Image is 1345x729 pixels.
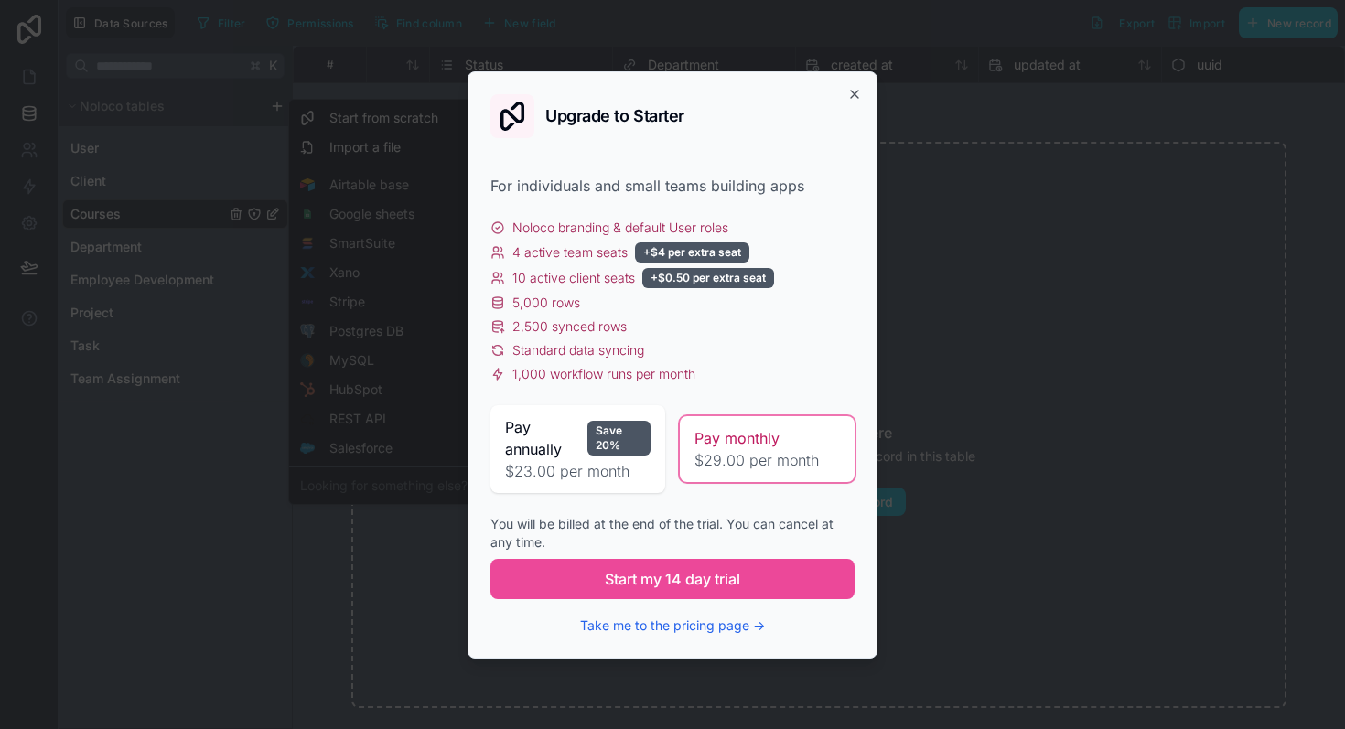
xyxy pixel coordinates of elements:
span: 5,000 rows [512,294,580,312]
span: 1,000 workflow runs per month [512,365,695,383]
div: For individuals and small teams building apps [490,175,855,197]
div: Save 20% [587,421,651,456]
span: $29.00 per month [694,449,840,471]
span: Noloco branding & default User roles [512,219,728,237]
div: You will be billed at the end of the trial. You can cancel at any time. [490,515,855,552]
span: Start my 14 day trial [605,568,740,590]
span: $23.00 per month [505,460,651,482]
button: Take me to the pricing page → [580,616,765,635]
span: Standard data syncing [512,341,644,359]
span: 4 active team seats [512,243,628,262]
div: +$4 per extra seat [635,242,749,263]
span: Pay monthly [694,427,780,449]
span: 2,500 synced rows [512,317,627,336]
h2: Upgrade to Starter [545,108,684,124]
div: +$0.50 per extra seat [642,268,774,288]
span: 10 active client seats [512,269,635,287]
button: Start my 14 day trial [490,559,855,599]
span: Pay annually [505,416,580,460]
